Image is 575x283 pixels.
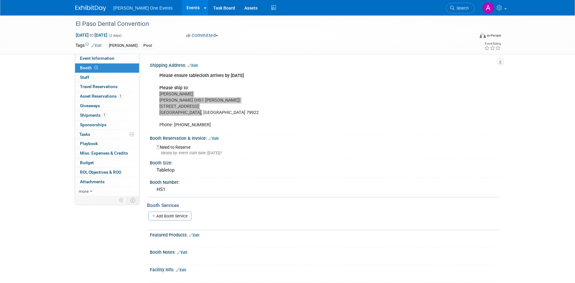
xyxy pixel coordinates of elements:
a: ROI, Objectives & ROO [75,168,139,177]
span: Travel Reservations [80,84,118,89]
a: Edit [189,233,199,237]
span: more [79,189,89,194]
img: ExhibitDay [75,5,106,11]
div: Ideally by: event start date ([DATE])? [156,150,495,156]
div: Booth Number: [150,178,500,185]
a: Travel Reservations [75,82,139,91]
b: Please ship to: [159,85,189,91]
div: Booth Size: [150,158,500,166]
span: Staff [80,75,89,80]
a: Asset Reservations1 [75,92,139,101]
a: Edit [188,63,198,68]
div: HS1 [154,185,495,194]
div: Tabletop [154,165,495,175]
span: Playbook [80,141,98,146]
span: 1 [102,113,107,117]
div: Booth Services [147,202,500,209]
a: Budget [75,158,139,168]
span: Giveaways [80,103,100,108]
span: Asset Reservations [80,94,123,99]
div: Featured Products: [150,230,500,238]
div: Facility Info: [150,265,500,273]
div: El Paso Dental Convention [74,18,465,30]
td: Personalize Event Tab Strip [116,196,127,204]
div: [PERSON_NAME] [107,42,139,49]
span: Booth [80,65,99,70]
span: Booth not reserved yet [93,65,99,70]
b: Please ensure tablecloth arrives by [DATE] [159,73,244,78]
td: Tags [75,42,102,49]
div: Shipping Address: [150,61,500,69]
a: Attachments [75,177,139,187]
div: In-Person [487,33,501,38]
span: [DATE] [DATE] [75,32,108,38]
div: Event Format [438,32,501,41]
span: Search [454,6,469,10]
span: Shipments [80,113,107,118]
a: more [75,187,139,196]
div: [PERSON_NAME] [PERSON_NAME] (HS1 [PERSON_NAME]) [STREET_ADDRESS] [GEOGRAPHIC_DATA], [GEOGRAPHIC_D... [155,70,432,131]
a: Tasks [75,130,139,139]
a: Search [446,3,474,14]
div: Booth Notes: [150,248,500,256]
a: Edit [176,268,186,272]
td: Toggle Event Tabs [126,196,139,204]
button: Committed [184,32,221,39]
div: Booth Reservation & Invoice: [150,134,500,142]
span: Budget [80,160,94,165]
a: Edit [177,250,187,255]
a: Staff [75,73,139,82]
a: Edit [91,43,102,48]
div: Event Rating [484,42,501,45]
span: 1 [118,94,123,99]
a: Add Booth Service [149,212,191,220]
img: Format-Inperson.png [480,33,486,38]
div: Pivot [142,42,154,49]
span: to [89,33,94,38]
a: Misc. Expenses & Credits [75,149,139,158]
span: Misc. Expenses & Credits [80,151,128,156]
a: Giveaways [75,101,139,111]
div: Need to Reserve [154,143,495,156]
a: Sponsorships [75,120,139,130]
span: [PERSON_NAME] One Events [114,6,173,10]
span: (2 days) [109,34,122,38]
span: ROI, Objectives & ROO [80,170,121,175]
img: Amanda Bartschi [482,2,494,14]
a: Booth [75,63,139,73]
a: Shipments1 [75,111,139,120]
a: Playbook [75,139,139,148]
span: Sponsorships [80,122,106,127]
a: Event Information [75,54,139,63]
a: Edit [209,136,219,141]
span: Tasks [79,132,90,137]
span: Attachments [80,179,105,184]
span: Event Information [80,56,114,61]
